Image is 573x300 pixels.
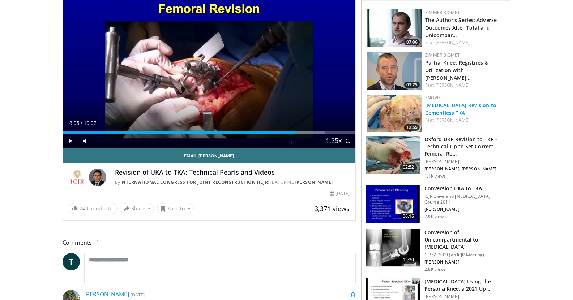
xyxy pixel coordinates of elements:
a: [PERSON_NAME] [84,290,129,298]
a: 03:25 [367,52,422,90]
span: 12:55 [404,124,420,131]
a: [PERSON_NAME] [435,82,470,88]
span: Comments 1 [63,238,356,247]
img: 4abd115a-8a22-4fd0-a520-3f7252c4dbaf.150x105_q85_crop-smart_upscale.jpg [367,9,422,47]
a: [PERSON_NAME] [295,179,333,185]
p: [PERSON_NAME] [424,159,506,165]
button: Mute [77,134,92,148]
a: International Congress for Joint Reconstruction (ICJR) [120,179,270,185]
h3: Conversion UKA to TKA [424,185,506,192]
span: 24 [79,205,85,212]
button: Playback Rate [326,134,341,148]
h4: Revision of UKA to TKA: Technical Pearls and Videos [115,169,350,177]
a: T [63,253,80,270]
p: ICJR Cleveland [MEDICAL_DATA] Course 2011 [424,194,506,205]
a: Email [PERSON_NAME] [63,148,356,163]
button: Fullscreen [341,134,355,148]
img: International Congress for Joint Reconstruction (ICJR) [69,169,86,186]
p: [PERSON_NAME] [424,206,506,212]
img: Avatar [89,169,106,186]
span: / [81,120,82,126]
small: [DATE] [131,291,145,298]
span: 13:39 [400,256,417,264]
a: Partial Knee: Registries & Utilization with [PERSON_NAME]… [425,59,488,81]
span: 02:52 [400,164,417,171]
a: Zimmer Biomet [425,52,460,58]
button: Play [63,134,77,148]
span: 06:16 [400,213,417,220]
div: Feat. [425,39,504,46]
div: [DATE] [330,190,350,197]
a: [PERSON_NAME] [435,117,470,123]
a: 07:06 [367,9,422,47]
a: 06:16 Conversion UKA to TKA ICJR Cleveland [MEDICAL_DATA] Course 2011 [PERSON_NAME] 2.9K views [366,185,506,223]
a: The Author's Series: Adverse Outcomes After Total and Unicompar… [425,17,497,39]
p: 2.9K views [424,214,446,219]
img: ee6748d4-48cf-4ff5-8653-54a5d14c2f69.150x105_q85_crop-smart_upscale.jpg [366,136,420,174]
p: [PERSON_NAME] [424,259,506,265]
img: 547c6eca-0cbb-49e5-aafa-19118ffed4b4.150x105_q85_crop-smart_upscale.jpg [367,52,422,90]
button: Share [121,203,154,214]
div: Progress Bar [63,131,356,134]
img: 1ed398e6-909d-4121-8c35-5730855f367b.150x105_q85_crop-smart_upscale.jpg [367,95,422,132]
div: By FEATURING [115,179,350,186]
a: 24 Thumbs Up [69,203,118,214]
h3: Conversion of Unicompartmental to [MEDICAL_DATA] [424,229,506,251]
a: Enovis [425,95,441,101]
span: 3,371 views [315,204,350,213]
p: [PERSON_NAME] [424,294,506,300]
a: [MEDICAL_DATA] Revision to Cementless TKA [425,102,496,116]
h3: [MEDICAL_DATA] Using the Persona Knee: a 2021 Up… [424,278,506,292]
div: Feat. [425,117,504,123]
span: 07:06 [404,39,420,45]
img: 296751_0000_1.png.150x105_q85_crop-smart_upscale.jpg [366,185,420,223]
p: [PERSON_NAME], [PERSON_NAME] [424,166,506,172]
a: 13:39 Conversion of Unicompartmental to [MEDICAL_DATA] CIPKA 2009 (an ICJR Meeting) [PERSON_NAME]... [366,229,506,272]
span: 10:07 [84,120,96,126]
p: 1.1K views [424,173,446,179]
a: 12:55 [367,95,422,132]
a: 02:52 Oxford UKR Revision to TKR - Technical Tip to Set Correct Femoral Ro… [PERSON_NAME] [PERSON... [366,136,506,179]
h3: Oxford UKR Revision to TKR - Technical Tip to Set Correct Femoral Ro… [424,136,506,157]
span: 03:25 [404,82,420,88]
a: [PERSON_NAME] [435,39,470,45]
img: adol2_3.png.150x105_q85_crop-smart_upscale.jpg [366,229,420,267]
button: Save to [157,203,194,214]
span: 8:05 [69,120,79,126]
p: 2.8K views [424,266,446,272]
div: Feat. [425,82,504,88]
p: CIPKA 2009 (an ICJR Meeting) [424,252,506,258]
a: Zimmer Biomet [425,9,460,16]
